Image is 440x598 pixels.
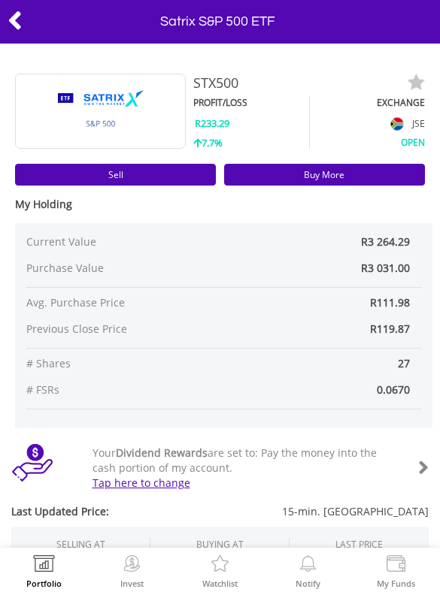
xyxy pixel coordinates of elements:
[377,579,415,587] label: My Funds
[120,555,144,576] img: Invest Now
[335,538,383,551] div: LAST PRICE
[15,164,216,186] a: Sell
[193,96,309,109] div: PROFIT/LOSS
[224,356,422,371] span: 27
[26,579,62,587] label: Portfolio
[296,579,320,587] label: Notify
[185,504,429,519] span: 15-min. [GEOGRAPHIC_DATA]
[116,445,208,460] b: Dividend Rewards
[120,579,144,587] label: Invest
[202,579,238,587] label: Watchlist
[26,261,191,276] span: Purchase Value
[224,382,422,397] span: 0.0670
[361,261,410,275] span: R3 031.00
[384,555,408,576] img: View Funds
[296,555,320,587] a: Notify
[56,538,105,563] div: SELLING AT
[26,555,62,587] a: Portfolio
[11,504,185,519] span: Last Updated Price:
[310,96,425,109] div: EXCHANGE
[32,555,56,576] img: View Portfolio
[208,555,232,576] img: Watchlist
[193,136,309,150] div: 7.7%
[26,356,224,371] span: # Shares
[196,538,244,563] span: BUYING AT
[44,74,157,149] img: TFSA.STX500.png
[370,322,410,336] span: R119.87
[361,234,410,249] span: R3 264.29
[377,555,415,587] a: My Funds
[202,555,238,587] a: Watchlist
[296,555,320,576] img: View Notifications
[193,74,329,93] div: STX500
[120,555,144,587] a: Invest
[195,116,229,130] span: R233.29
[412,117,425,130] span: JSE
[26,295,224,310] span: Avg. Purchase Price
[26,382,224,397] span: # FSRs
[93,476,190,490] a: Tap here to change
[26,322,224,337] span: Previous Close Price
[224,164,425,186] a: Buy More
[81,445,394,491] div: Your are set to: Pay the money into the cash portion of my account.
[407,74,425,92] img: watchlist
[370,295,410,310] span: R111.98
[26,234,191,249] span: Current Value
[390,117,403,130] img: flag
[310,134,425,149] div: OPEN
